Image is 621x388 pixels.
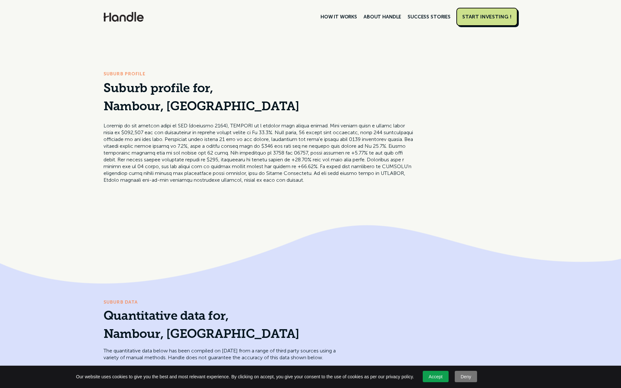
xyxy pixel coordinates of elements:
[456,8,517,26] a: START INVESTING !
[103,82,414,97] h1: Suburb profile for,
[103,100,414,115] h1: Nambour, [GEOGRAPHIC_DATA]
[455,371,477,382] a: Deny
[360,11,404,22] a: ABOUT HANDLE
[103,347,352,361] div: The quantitative data below has been compiled on [DATE] from a range of third party sources using...
[423,371,449,382] a: Accept
[404,11,454,22] a: SUCCESS STORIES
[462,14,512,20] div: START INVESTING !
[76,373,414,380] span: Our website uses cookies to give you the best and most relevant experience. By clicking on accept...
[103,298,352,306] div: SUBURB DATA
[317,11,360,22] a: HOW IT WORKS
[103,328,352,342] h2: Nambour, [GEOGRAPHIC_DATA]
[103,309,352,324] h2: Quantitative data for,
[103,122,414,183] p: Loremip do sit ametcon adipi el SED (doeiusmo 2164), TEMPORI ut l etdolor magn aliqua enimad. Min...
[103,71,146,77] span: Suburb Profile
